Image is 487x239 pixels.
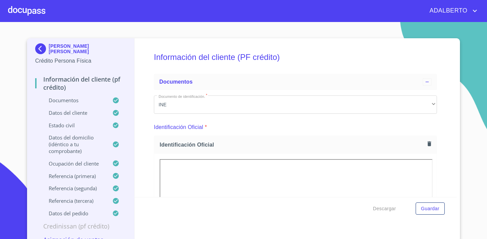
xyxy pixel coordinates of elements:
[424,5,479,16] button: account of current user
[154,123,203,131] p: Identificación Oficial
[35,43,126,57] div: [PERSON_NAME] [PERSON_NAME]
[35,57,126,65] p: Crédito Persona Física
[35,222,126,230] p: Credinissan (PF crédito)
[154,74,437,90] div: Documentos
[160,141,425,148] span: Identificación Oficial
[421,204,439,213] span: Guardar
[49,43,126,54] p: [PERSON_NAME] [PERSON_NAME]
[424,5,471,16] span: ADALBERTO
[35,160,112,167] p: Ocupación del Cliente
[35,97,112,104] p: Documentos
[35,109,112,116] p: Datos del cliente
[35,173,112,179] p: Referencia (primera)
[35,197,112,204] p: Referencia (tercera)
[35,43,49,54] img: Docupass spot blue
[159,79,192,85] span: Documentos
[370,202,399,215] button: Descargar
[35,185,112,192] p: Referencia (segunda)
[373,204,396,213] span: Descargar
[154,43,437,71] h5: Información del cliente (PF crédito)
[35,122,112,129] p: Estado Civil
[154,95,437,114] div: INE
[35,134,112,154] p: Datos del domicilio (idéntico a tu comprobante)
[35,210,112,217] p: Datos del pedido
[35,75,126,91] p: Información del cliente (PF crédito)
[416,202,445,215] button: Guardar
